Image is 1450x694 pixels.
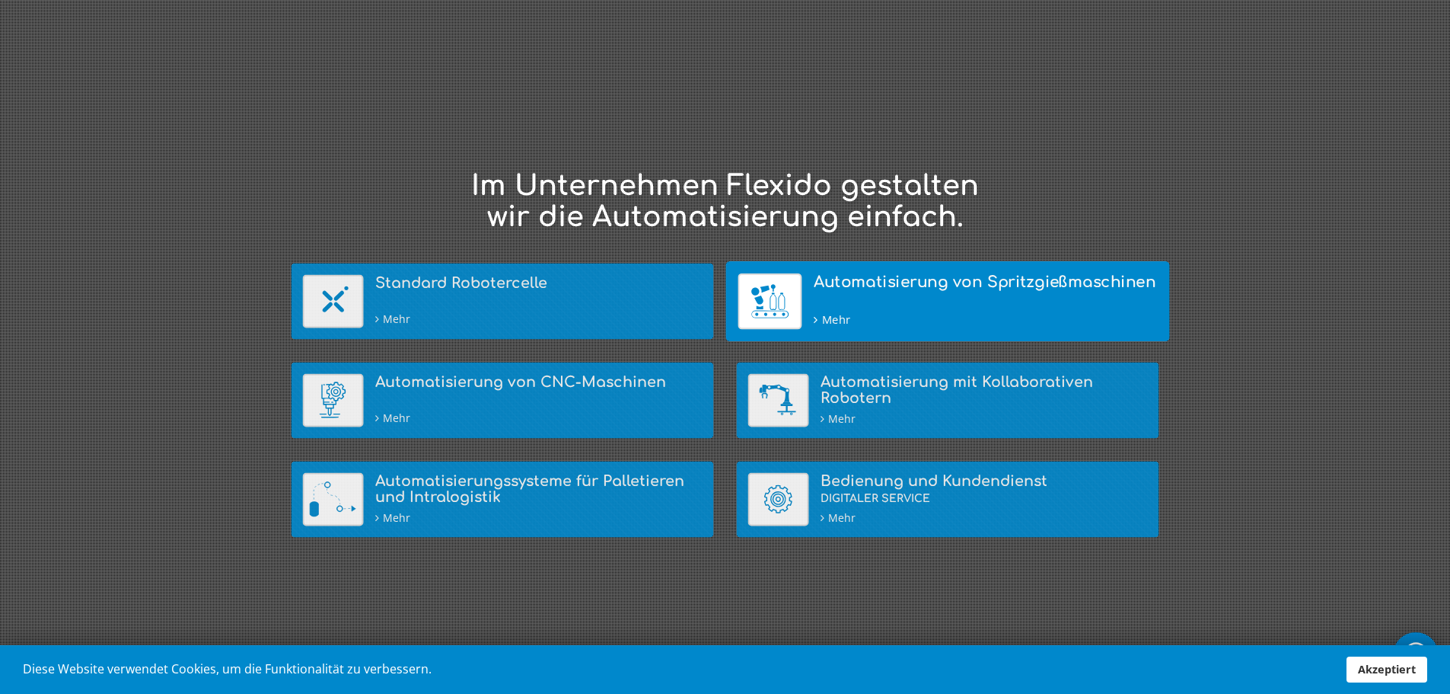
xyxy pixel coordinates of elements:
[375,374,703,390] h4: Automatisierung von CNC-Maschinen
[375,409,703,426] div: Mehr
[814,310,1158,328] div: Mehr
[748,473,1148,529] a: Bedienung und Kundendienst (DIGITALER SERVICE) Bedienung und KundendienstDIGITALER SERVICE Mehr
[303,275,703,331] a: Standard Robotercelle Standard Robotercelle Mehr
[821,509,1148,526] div: Mehr
[303,374,703,430] a: Automatisierung von CNC-Maschinen Automatisierung von CNC-Maschinen Mehr
[748,374,1148,430] a: Automatisierung mit Kollaborativen Robotern Automatisierung mit Kollaborativen Robotern Mehr
[821,374,1148,406] h4: Automatisierung mit Kollaborativen Robotern
[821,410,1148,427] div: Mehr
[821,473,1148,505] h4: Bedienung und Kundendienst
[748,374,809,427] img: Automatisierung mit Kollaborativen Robotern
[375,275,703,291] h4: Standard Robotercelle
[738,273,1157,332] a: Automatisierung von Spritzgießmaschinen Automatisierung von Spritzgießmaschinen Mehr
[1346,657,1427,683] a: Akzeptiert
[738,273,801,330] img: Automatisierung von Spritzgießmaschinen
[821,493,930,504] span: DIGITALER SERVICE
[459,171,992,233] h1: Im Unternehmen Flexido gestalten wir die Automatisierung einfach.
[814,273,1158,290] h4: Automatisierung von Spritzgießmaschinen
[748,473,809,526] img: Bedienung und Kundendienst (DIGITALER SERVICE)
[303,374,364,427] img: Automatisierung von CNC-Maschinen
[375,310,703,327] div: Mehr
[375,473,703,505] h4: Automatisierungssysteme für Palletieren und Intralogistik
[303,275,364,328] img: Standard Robotercelle
[1401,640,1431,669] img: whatsapp_icon_white.svg
[303,473,703,529] a: Automatisierungssysteme für Palettieren und Intralogistik Automatisierungssysteme für Palletieren...
[303,473,364,526] img: Automatisierungssysteme für Palletieren und Intralogistik
[375,509,703,526] div: Mehr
